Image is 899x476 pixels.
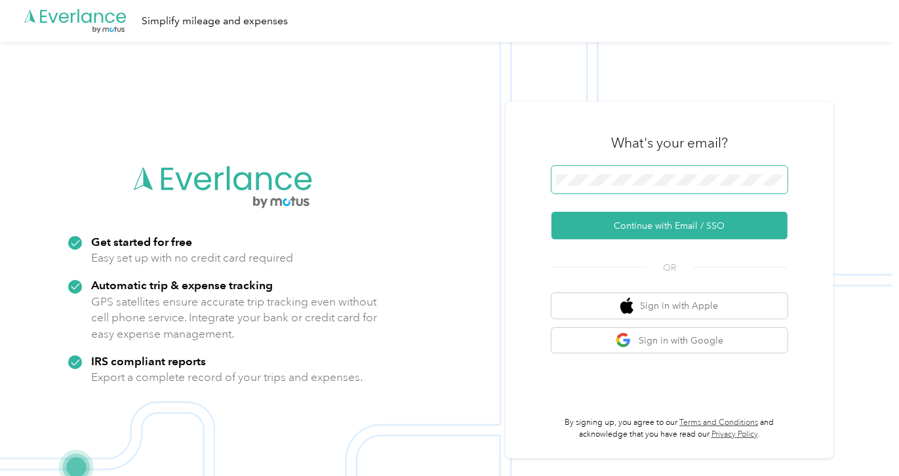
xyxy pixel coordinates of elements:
a: Privacy Policy [711,429,758,439]
h3: What's your email? [611,134,728,152]
p: Easy set up with no credit card required [91,250,293,266]
button: google logoSign in with Google [551,328,788,353]
span: OR [647,261,692,275]
a: Terms and Conditions [679,418,758,427]
strong: Get started for free [91,235,192,248]
button: Continue with Email / SSO [551,212,788,239]
p: By signing up, you agree to our and acknowledge that you have read our . [551,417,788,440]
p: GPS satellites ensure accurate trip tracking even without cell phone service. Integrate your bank... [91,294,378,342]
strong: IRS compliant reports [91,354,206,368]
div: Simplify mileage and expenses [142,13,288,30]
p: Export a complete record of your trips and expenses. [91,369,363,386]
img: apple logo [620,298,633,314]
button: apple logoSign in with Apple [551,293,788,319]
img: google logo [616,332,632,349]
strong: Automatic trip & expense tracking [91,278,273,292]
